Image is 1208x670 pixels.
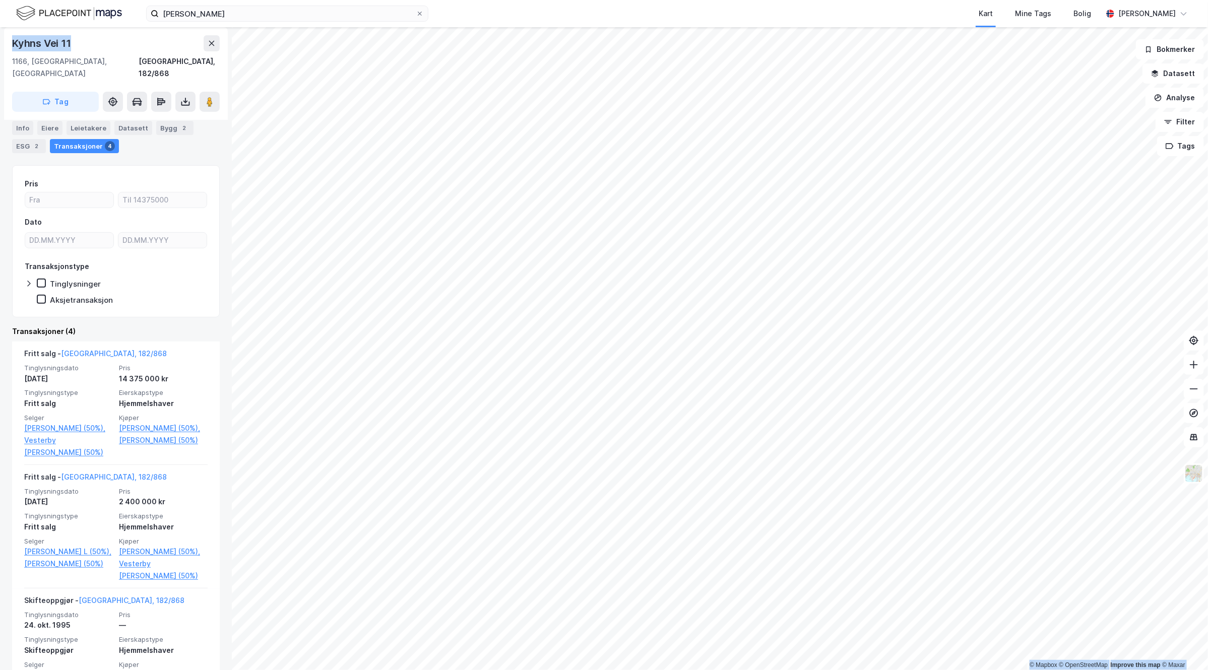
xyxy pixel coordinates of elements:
button: Datasett [1142,63,1204,84]
span: Pris [119,611,208,619]
img: logo.f888ab2527a4732fd821a326f86c7f29.svg [16,5,122,22]
div: [DATE] [24,496,113,508]
span: Eierskapstype [119,512,208,520]
iframe: Chat Widget [1158,622,1208,670]
a: [PERSON_NAME] L (50%), [24,546,113,558]
div: 2 [179,123,189,133]
button: Filter [1156,112,1204,132]
span: Selger [24,537,113,546]
a: [GEOGRAPHIC_DATA], 182/868 [61,473,167,481]
img: Z [1184,464,1203,483]
div: 2 [32,141,42,151]
div: Fritt salg [24,521,113,533]
div: Fritt salg [24,397,113,410]
div: 4 [105,141,115,151]
a: OpenStreetMap [1059,661,1108,668]
div: Skifteoppgjør - [24,594,184,611]
span: Tinglysningsdato [24,611,113,619]
span: Eierskapstype [119,635,208,644]
button: Tags [1157,136,1204,156]
a: [GEOGRAPHIC_DATA], 182/868 [61,349,167,358]
div: Skifteoppgjør [24,644,113,656]
a: Vesterby [PERSON_NAME] (50%) [119,558,208,582]
div: Hjemmelshaver [119,644,208,656]
span: Eierskapstype [119,388,208,397]
a: [PERSON_NAME] (50%), [24,422,113,434]
span: Tinglysningsdato [24,364,113,372]
div: Hjemmelshaver [119,397,208,410]
button: Bokmerker [1136,39,1204,59]
div: 24. okt. 1995 [24,619,113,631]
input: Til 14375000 [118,192,207,208]
input: DD.MM.YYYY [118,233,207,248]
a: [PERSON_NAME] (50%) [119,434,208,446]
a: Mapbox [1030,661,1057,668]
span: Kjøper [119,660,208,669]
div: 14 375 000 kr [119,373,208,385]
span: Pris [119,364,208,372]
div: 1166, [GEOGRAPHIC_DATA], [GEOGRAPHIC_DATA] [12,55,139,80]
div: — [119,619,208,631]
div: [DATE] [24,373,113,385]
div: Eiere [37,121,62,135]
a: [GEOGRAPHIC_DATA], 182/868 [79,596,184,605]
span: Kjøper [119,414,208,422]
span: Kjøper [119,537,208,546]
div: Dato [25,216,42,228]
div: Hjemmelshaver [119,521,208,533]
div: Fritt salg - [24,471,167,487]
a: [PERSON_NAME] (50%), [119,422,208,434]
div: 2 400 000 kr [119,496,208,508]
input: Fra [25,192,113,208]
div: Leietakere [67,121,110,135]
span: Tinglysningstype [24,388,113,397]
button: Analyse [1146,88,1204,108]
span: Pris [119,487,208,496]
input: Søk på adresse, matrikkel, gårdeiere, leietakere eller personer [159,6,416,21]
div: Bygg [156,121,194,135]
div: Kyhns Vei 11 [12,35,73,51]
a: Improve this map [1111,661,1161,668]
a: Vesterby [PERSON_NAME] (50%) [24,434,113,458]
div: Aksjetransaksjon [50,295,113,305]
div: [PERSON_NAME] [1118,8,1176,20]
div: Datasett [114,121,152,135]
span: Tinglysningstype [24,512,113,520]
button: Tag [12,92,99,112]
div: Pris [25,178,38,190]
input: DD.MM.YYYY [25,233,113,248]
div: [GEOGRAPHIC_DATA], 182/868 [139,55,220,80]
div: Transaksjoner [50,139,119,153]
a: [PERSON_NAME] (50%), [119,546,208,558]
div: Kart [979,8,993,20]
span: Tinglysningsdato [24,487,113,496]
div: Fritt salg - [24,348,167,364]
span: Tinglysningstype [24,635,113,644]
div: Tinglysninger [50,279,101,289]
div: Mine Tags [1015,8,1051,20]
a: [PERSON_NAME] (50%) [24,558,113,570]
div: Transaksjonstype [25,260,89,273]
div: Info [12,121,33,135]
div: ESG [12,139,46,153]
div: Transaksjoner (4) [12,325,220,338]
div: Bolig [1073,8,1091,20]
span: Selger [24,660,113,669]
span: Selger [24,414,113,422]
